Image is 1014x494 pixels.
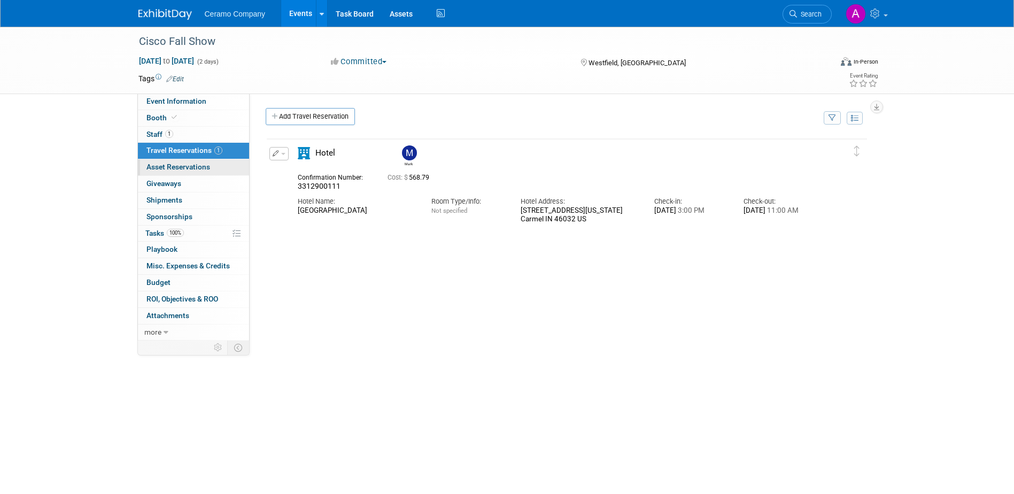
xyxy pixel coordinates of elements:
div: Cisco Fall Show [135,32,816,51]
a: Asset Reservations [138,159,249,175]
a: Staff1 [138,127,249,143]
span: Giveaways [146,179,181,188]
span: Misc. Expenses & Credits [146,261,230,270]
a: Booth [138,110,249,126]
i: Click and drag to move item [854,146,860,157]
span: 1 [165,130,173,138]
a: Search [783,5,832,24]
div: Mark Ries [402,160,415,166]
span: Cost: $ [388,174,409,181]
div: Event Format [769,56,879,72]
span: Not specified [431,207,467,214]
img: ExhibitDay [138,9,192,20]
a: Sponsorships [138,209,249,225]
span: Event Information [146,97,206,105]
a: Misc. Expenses & Credits [138,258,249,274]
span: Search [797,10,822,18]
button: Committed [327,56,391,67]
span: Tasks [145,229,184,237]
span: [DATE] [DATE] [138,56,195,66]
span: Travel Reservations [146,146,222,155]
a: Budget [138,275,249,291]
a: Add Travel Reservation [266,108,355,125]
td: Toggle Event Tabs [227,341,249,354]
a: Tasks100% [138,226,249,242]
a: Edit [166,75,184,83]
span: Ceramo Company [205,10,266,18]
div: Mark Ries [399,145,418,166]
i: Hotel [298,147,310,159]
i: Booth reservation complete [172,114,177,120]
span: 100% [167,229,184,237]
div: Room Type/Info: [431,197,505,206]
a: Shipments [138,192,249,209]
a: Playbook [138,242,249,258]
span: (2 days) [196,58,219,65]
span: 1 [214,146,222,155]
img: Format-Inperson.png [841,57,852,66]
span: Playbook [146,245,177,253]
div: [STREET_ADDRESS][US_STATE] Carmel IN 46032 US [521,206,638,225]
img: April Rockett [846,4,866,24]
span: 3312900111 [298,182,340,190]
img: Mark Ries [402,145,417,160]
td: Personalize Event Tab Strip [209,341,228,354]
span: Attachments [146,311,189,320]
a: ROI, Objectives & ROO [138,291,249,307]
div: [GEOGRAPHIC_DATA] [298,206,415,215]
span: Staff [146,130,173,138]
span: Sponsorships [146,212,192,221]
a: Travel Reservations1 [138,143,249,159]
a: Event Information [138,94,249,110]
span: Budget [146,278,171,287]
span: Asset Reservations [146,163,210,171]
div: Hotel Name: [298,197,415,206]
div: Event Rating [849,73,878,79]
div: [DATE] [654,206,727,215]
div: [DATE] [744,206,817,215]
span: more [144,328,161,336]
span: Hotel [315,148,335,158]
div: Check-out: [744,197,817,206]
span: ROI, Objectives & ROO [146,295,218,303]
div: In-Person [853,58,878,66]
a: more [138,325,249,341]
span: Shipments [146,196,182,204]
i: Filter by Traveler [829,115,836,122]
div: Hotel Address: [521,197,638,206]
div: Confirmation Number: [298,171,371,182]
span: 3:00 PM [676,206,705,214]
a: Attachments [138,308,249,324]
a: Giveaways [138,176,249,192]
span: Booth [146,113,179,122]
span: to [161,57,172,65]
div: Check-in: [654,197,727,206]
span: 11:00 AM [765,206,799,214]
span: 568.79 [388,174,434,181]
span: Westfield, [GEOGRAPHIC_DATA] [589,59,686,67]
td: Tags [138,73,184,84]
